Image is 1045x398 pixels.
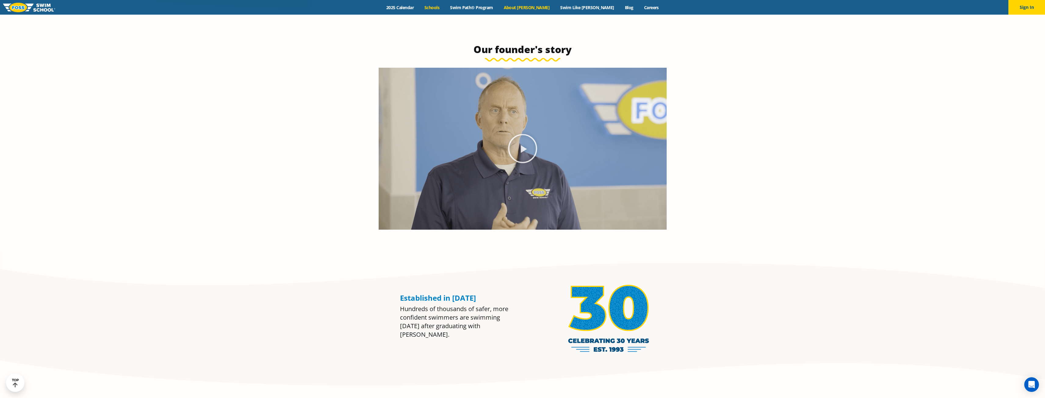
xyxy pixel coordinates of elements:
[445,5,498,10] a: Swim Path® Program
[3,3,55,12] img: FOSS Swim School Logo
[498,5,555,10] a: About [PERSON_NAME]
[400,293,476,303] span: Established in [DATE]
[419,5,445,10] a: Schools
[555,5,620,10] a: Swim Like [PERSON_NAME]
[619,5,639,10] a: Blog
[1024,377,1039,392] div: Open Intercom Messenger
[381,5,419,10] a: 2025 Calendar
[507,133,538,164] div: Play Video
[639,5,664,10] a: Careers
[400,305,513,339] div: Hundreds of thousands of safer, more confident swimmers are swimming [DATE] after graduating with...
[379,43,667,56] h3: Our founder's story
[12,378,19,388] div: TOP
